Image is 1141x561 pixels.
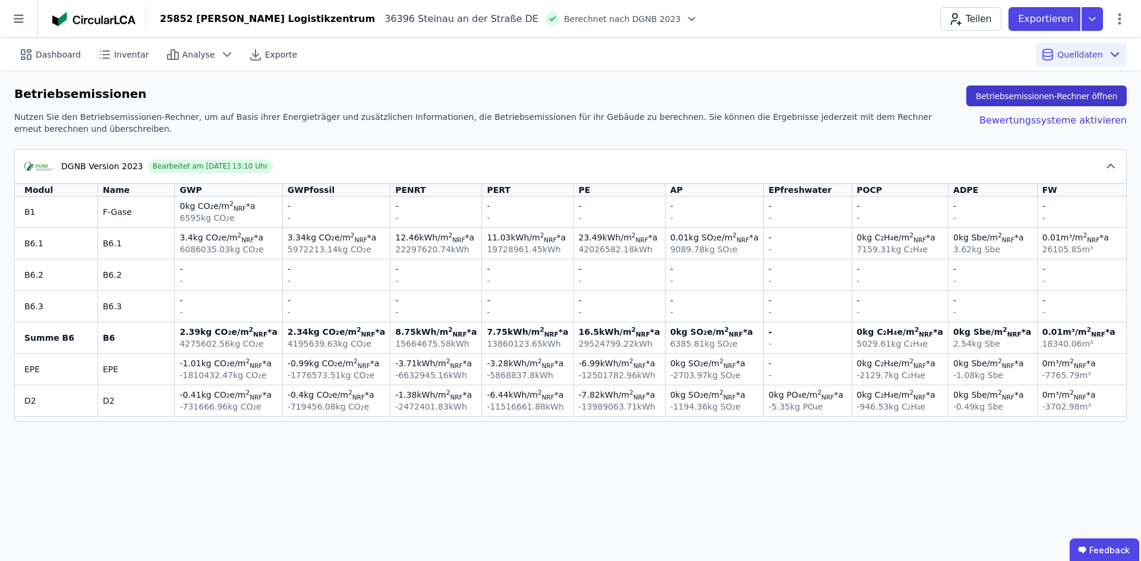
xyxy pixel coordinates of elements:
span: kg CO₂e /m *a [304,390,374,400]
div: - [857,275,944,287]
sub: NRF [1087,236,1099,243]
span: kg CO₂e /m *a [200,327,278,337]
div: - [579,294,660,306]
div: -5.35 kg PO₄e [768,401,846,413]
div: 19728961.45 kWh [487,243,568,255]
div: - [768,326,846,338]
sub: NRF [450,362,462,369]
div: 0 [1042,357,1117,369]
sup: 2 [249,326,253,333]
div: -7765.79 m³ [1042,369,1117,381]
div: - [768,357,846,369]
div: EPE [103,363,169,375]
div: -0.41 [179,389,277,401]
div: GWP [179,184,201,196]
div: -731666.96 kg CO₂e [179,401,277,413]
sup: 2 [1003,326,1007,333]
sup: 2 [351,232,355,239]
div: 13860123.65 kWh [487,338,568,350]
div: -7.82 [579,389,660,401]
div: - [487,212,568,224]
div: - [579,263,660,275]
div: EPE [24,363,93,375]
span: kWh /m *a [509,390,564,400]
div: - [670,212,759,224]
div: - [953,306,1032,318]
div: 0 [179,200,277,212]
sub: NRF [919,331,933,338]
sub: NRF [636,331,650,338]
div: 6086035.03 kg CO₂e [179,243,277,255]
div: -719456.08 kg CO₂e [288,401,385,413]
sup: 2 [720,357,724,365]
span: kWh /m *a [600,359,655,368]
div: - [953,212,1032,224]
sup: 2 [446,389,450,396]
div: -6.44 [487,389,568,401]
sup: 2 [354,357,358,365]
sub: NRF [450,394,462,401]
div: - [670,294,759,306]
div: - [179,306,277,318]
sup: 2 [909,232,913,239]
sup: 2 [733,232,737,239]
sub: NRF [913,236,926,243]
sub: NRF [1002,362,1014,369]
span: Berechnet nach DGNB 2023 [564,13,681,25]
div: 16.5 [579,326,660,338]
div: 0 [670,389,759,401]
span: kg C₂H₄e /m *a [862,359,935,368]
span: Inventar [114,49,149,61]
sub: NRF [544,331,559,338]
div: - [768,294,846,306]
sup: 2 [1070,357,1074,365]
sup: 2 [998,232,1002,239]
span: kWh /m *a [417,390,472,400]
div: 5972213.14 kg CO₂e [288,243,385,255]
span: kg PO₄e /m *a [774,390,843,400]
div: - [857,306,944,318]
sup: 2 [538,389,542,396]
div: 3.4 [179,232,277,243]
div: - [768,306,846,318]
span: kg Sbe /m *a [959,233,1024,242]
sup: 2 [540,326,544,333]
span: kg CO₂e /m *a [309,359,379,368]
div: 6385.81 kg SO₂e [670,338,759,350]
div: 2.34 [288,326,385,338]
div: - [857,294,944,306]
div: Summe B6 [24,332,93,344]
div: 0 [953,326,1032,338]
div: -6632945.16 kWh [395,369,477,381]
div: PERT [487,184,510,196]
div: Nutzen Sie den Betriebsemissionen-Rechner, um auf Basis ihrer Energieträger und zusätzlichen Info... [14,111,960,135]
sub: NRF [1002,236,1014,243]
div: - [857,212,944,224]
div: -1776573.51 kg CO₂e [288,369,385,381]
div: -0.4 [288,389,385,401]
div: B6.1 [24,237,93,249]
div: 0 [857,389,944,401]
div: - [768,243,846,255]
div: - [395,263,477,275]
div: - [179,275,277,287]
div: 0.01 [670,232,759,243]
div: 26105.85 m³ [1042,243,1117,255]
sub: NRF [250,394,262,401]
div: 36396 Steinau an der Straße DE [375,12,538,26]
div: - [288,275,385,287]
div: 4195639.63 kg CO₂e [288,338,385,350]
p: Exportieren [1018,12,1076,26]
div: D2 [103,395,169,407]
sup: 2 [915,326,919,333]
div: -3.71 [395,357,477,369]
div: 4275602.56 kg CO₂e [179,338,277,350]
div: - [768,263,846,275]
div: 0 [670,357,759,369]
sup: 2 [909,389,913,396]
span: kWh /m *a [599,327,660,337]
div: - [768,369,846,381]
div: 0 [857,232,944,243]
span: kg C₂H₄e /m *a [862,390,935,400]
div: POCP [857,184,882,196]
